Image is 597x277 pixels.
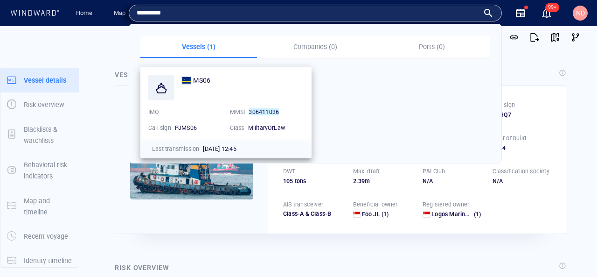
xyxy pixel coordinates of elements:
a: Risk overview [0,100,79,109]
p: P&I Club [423,167,445,176]
mark: 306411036 [249,108,279,115]
div: N/A [423,177,481,185]
span: (1) [472,210,481,219]
a: 99+ [539,6,554,21]
button: View on map [545,27,565,48]
p: Identity timeline [24,255,72,266]
p: DWT [283,167,296,176]
span: Foo JL [362,211,380,218]
span: [DATE] 12:45 [203,145,236,152]
a: Blacklists & watchlists [0,130,79,139]
span: MS06 [193,75,210,86]
span: Logos Marine Pte Ltd [431,211,489,218]
p: Blacklists & watchlists [24,124,72,147]
p: Call sign [148,124,171,132]
p: Companies (0) [263,41,368,52]
button: Identity timeline [0,249,79,273]
p: Call sign [493,101,515,109]
iframe: Chat [557,235,590,270]
button: Get link [504,27,524,48]
p: IMO [148,108,160,116]
button: Recent voyage [0,224,79,249]
p: Vessels (1) [146,41,251,52]
span: ND [576,9,585,17]
span: PJMS06 [175,124,197,131]
p: AIS transceiver [283,200,323,209]
div: 105 tons [283,177,342,185]
button: Vessel details [0,68,79,92]
p: Classification society [493,167,549,176]
button: Map and timeline [0,189,79,225]
span: MS06 [193,77,210,84]
a: Map [110,5,132,21]
span: 39 [358,178,365,185]
div: Risk overview [115,262,169,273]
div: N/A [493,177,551,185]
p: Class [230,124,244,132]
span: . [356,178,358,185]
p: Registered owner [423,200,469,209]
span: Class-A [283,210,304,217]
button: Risk overview [0,92,79,117]
a: Recent voyage [0,232,79,241]
a: Map and timeline [0,201,79,210]
a: Identity timeline [0,256,79,265]
button: 99+ [541,7,552,19]
a: Home [72,5,96,21]
a: MS06 [181,75,210,86]
div: Vessel details [115,69,173,80]
a: Logos Marine Pte Ltd (1) [431,210,481,219]
p: Ports (0) [379,41,485,52]
p: Beneficial owner [353,200,398,209]
span: m [365,178,370,185]
button: Visual Link Analysis [565,27,586,48]
p: Max. draft [353,167,380,176]
p: MMSI [230,108,245,116]
button: ND [571,4,590,22]
a: Foo JL (1) [362,210,389,219]
span: & [305,210,309,217]
span: (1) [380,210,389,219]
div: 2004 [493,144,551,152]
button: Home [69,5,99,21]
p: Year of build [493,134,527,142]
a: Vessel details [0,75,79,84]
div: Notification center [541,7,552,19]
button: Blacklists & watchlists [0,117,79,153]
p: Vessel details [24,75,66,86]
p: Recent voyage [24,231,68,242]
p: Risk overview [24,99,64,110]
span: 99+ [545,3,559,12]
a: Behavioral risk indicators [0,166,79,175]
button: Map [106,5,136,21]
p: Behavioral risk indicators [24,159,72,182]
span: Class-B [304,210,331,217]
div: MilitaryOrLaw [248,124,304,132]
button: Behavioral risk indicators [0,153,79,189]
p: Map and timeline [24,195,72,218]
div: JVHQ7 [493,111,551,119]
button: Export report [524,27,545,48]
span: 2 [353,178,356,185]
p: Last transmission [152,145,199,153]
